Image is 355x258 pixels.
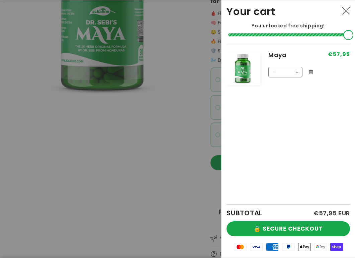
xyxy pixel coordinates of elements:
p: You unlocked free shipping! [227,23,350,29]
button: 🔒 SECURE CHECKOUT [227,221,350,236]
h2: Your cart [227,5,275,18]
p: €57,95 EUR [314,210,350,216]
button: Remove Maya [306,67,316,77]
input: Quantity for Maya [279,67,291,77]
button: Close [339,4,353,18]
h2: SUBTOTAL [227,210,262,216]
a: Maya [268,52,320,59]
span: €57,95 [328,52,350,57]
